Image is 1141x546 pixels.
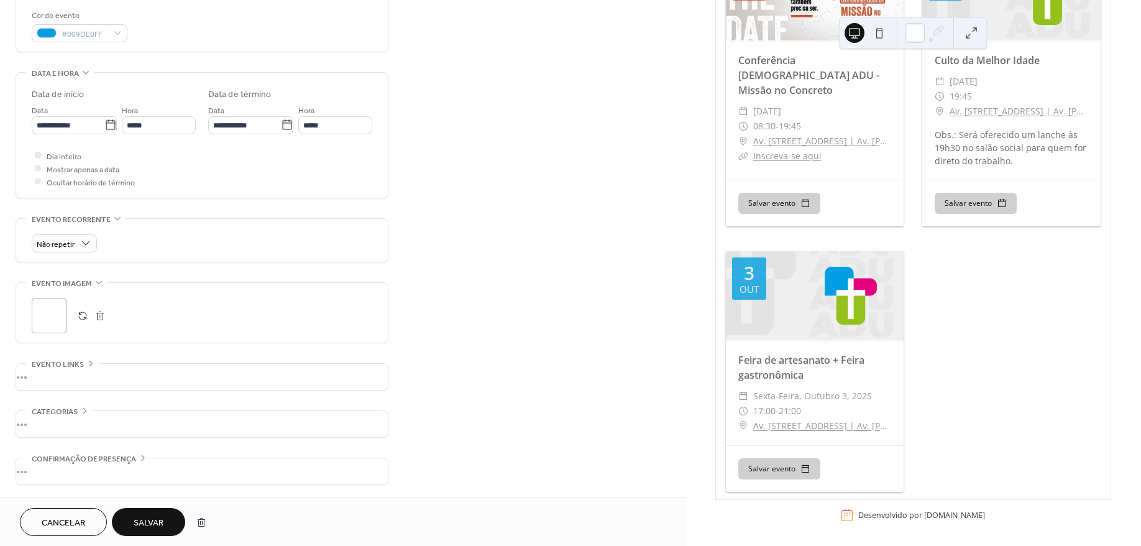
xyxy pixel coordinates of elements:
[753,419,892,433] a: Av. [STREET_ADDRESS] | Av. [PERSON_NAME], 3121 - Pirituba
[950,74,978,89] span: [DATE]
[744,264,754,282] div: 3
[32,405,78,419] span: Categorias
[37,237,75,251] span: Não repetir
[32,67,79,80] span: Data e hora
[950,104,1088,119] a: Av. [STREET_ADDRESS] | Av. [PERSON_NAME], 3121 - Pirituba
[738,149,748,164] div: ​
[112,508,185,536] button: Salvar
[779,119,801,134] span: 19:45
[753,389,872,404] span: sexta-feira, outubro 3, 2025
[47,163,119,176] span: Mostrar apenas a data
[32,104,48,117] span: Data
[42,517,85,530] span: Cancelar
[738,193,820,214] button: Salvar evento
[134,517,163,530] span: Salvar
[935,74,945,89] div: ​
[208,88,272,101] div: Data de término
[32,9,125,22] div: Cor do evento
[738,419,748,433] div: ​
[738,134,748,149] div: ​
[935,89,945,104] div: ​
[738,389,748,404] div: ​
[935,193,1017,214] button: Salvar evento
[16,411,388,437] div: •••
[858,510,985,521] div: Desenvolvido por
[922,128,1101,167] div: Obs.: Será oferecido um lanche às 19h30 no salão social para quem for direto do trabalho.
[62,27,108,40] span: #009DE0FF
[16,458,388,484] div: •••
[47,176,135,189] span: Ocultar horário de término
[776,404,779,419] span: -
[753,404,776,419] span: 17:00
[20,508,107,536] button: Cancelar
[740,285,759,294] div: out
[753,104,781,119] span: [DATE]
[47,150,81,163] span: Dia inteiro
[753,134,892,149] a: Av. [STREET_ADDRESS] | Av. [PERSON_NAME], 3121 - Pirituba
[32,298,66,333] div: ;
[298,104,314,117] span: Hora
[738,404,748,419] div: ​
[32,358,84,371] span: Evento links
[779,404,801,419] span: 21:00
[32,453,136,466] span: CONFIRMAÇÃO DE PRESENÇA
[738,53,879,97] a: Conferência [DEMOGRAPHIC_DATA] ADU - Missão no Concreto
[950,89,972,104] span: 19:45
[753,119,776,134] span: 08:30
[922,53,1101,68] div: Culto da Melhor Idade
[16,364,388,390] div: •••
[122,104,138,117] span: Hora
[726,353,904,382] div: Feira de artesanato + Feira gastronômica
[935,104,945,119] div: ​
[738,104,748,119] div: ​
[738,119,748,134] div: ​
[32,277,92,290] span: Evento imagem
[753,150,822,162] a: Inscreva-se aqui
[924,510,985,521] a: [DOMAIN_NAME]
[738,458,820,479] button: Salvar evento
[208,104,224,117] span: Data
[32,213,111,226] span: Evento recorrente
[776,119,779,134] span: -
[32,88,84,101] div: Data de início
